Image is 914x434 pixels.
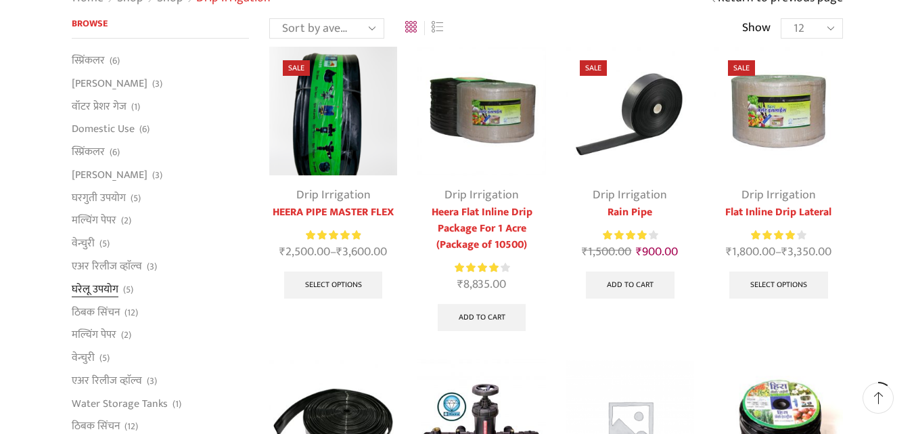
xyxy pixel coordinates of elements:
a: मल्चिंग पेपर [72,209,116,232]
a: Select options for “HEERA PIPE MASTER FLEX” [284,272,383,299]
a: Drip Irrigation [593,185,667,205]
span: (3) [147,260,157,274]
a: Heera Flat Inline Drip Package For 1 Acre (Package of 10500) [417,204,545,253]
span: (2) [121,328,131,342]
span: Rated out of 5 [603,228,648,242]
a: Drip Irrigation [741,185,816,205]
img: Heera Gold Krushi Pipe Black [269,47,397,175]
span: (5) [123,283,133,297]
a: मल्चिंग पेपर [72,324,116,347]
img: Flat Inline Drip Lateral [714,47,842,175]
span: ₹ [279,242,285,262]
span: Sale [283,60,310,76]
img: Heera Rain Pipe [566,47,694,175]
span: ₹ [781,242,787,262]
a: घरगुती उपयोग [72,186,126,209]
bdi: 2,500.00 [279,242,330,262]
span: Rated out of 5 [306,228,361,242]
select: Shop order [269,18,384,39]
bdi: 1,800.00 [726,242,775,262]
a: Drip Irrigation [296,185,371,205]
div: Rated 5.00 out of 5 [306,228,361,242]
a: वेन्चुरी [72,232,95,255]
a: Add to cart: “Heera Flat Inline Drip Package For 1 Acre (Package of 10500)” [438,304,526,331]
span: (6) [110,54,120,68]
span: Sale [728,60,755,76]
div: Rated 4.00 out of 5 [751,228,806,242]
bdi: 8,835.00 [457,274,506,295]
span: ₹ [636,242,642,262]
div: Rated 4.13 out of 5 [603,228,658,242]
a: Add to cart: “Rain Pipe” [586,272,675,299]
span: (5) [131,192,141,205]
bdi: 3,600.00 [336,242,387,262]
span: – [269,243,397,261]
span: ₹ [582,242,588,262]
span: ₹ [726,242,732,262]
a: स्प्रिंकलर [72,53,105,72]
img: Flat Inline [417,47,545,175]
a: Rain Pipe [566,204,694,221]
span: (3) [147,374,157,388]
span: (12) [124,306,138,320]
span: Sale [580,60,607,76]
span: (2) [121,214,131,227]
span: Show [742,20,771,37]
span: Rated out of 5 [455,261,501,275]
span: (1) [173,397,181,411]
span: (3) [152,169,162,182]
a: Water Storage Tanks [72,392,168,415]
bdi: 900.00 [636,242,678,262]
div: Rated 4.21 out of 5 [455,261,509,275]
span: ₹ [457,274,463,295]
a: घरेलू उपयोग [72,278,118,301]
span: Browse [72,16,108,31]
a: एअर रिलीज व्हाॅल्व [72,255,142,278]
bdi: 1,500.00 [582,242,631,262]
a: वॉटर प्रेशर गेज [72,95,127,118]
span: (6) [139,123,150,136]
span: (6) [110,146,120,159]
bdi: 3,350.00 [781,242,831,262]
a: Drip Irrigation [444,185,519,205]
a: [PERSON_NAME] [72,163,147,186]
span: (12) [124,420,138,433]
a: Flat Inline Drip Lateral [714,204,842,221]
span: – [714,243,842,261]
span: (5) [99,237,110,251]
a: वेन्चुरी [72,347,95,370]
span: Rated out of 5 [751,228,795,242]
a: [PERSON_NAME] [72,72,147,95]
span: (5) [99,351,110,365]
a: Select options for “Flat Inline Drip Lateral” [729,272,828,299]
span: (3) [152,77,162,91]
a: Domestic Use [72,118,135,141]
span: ₹ [336,242,342,262]
a: एअर रिलीज व्हाॅल्व [72,369,142,392]
a: ठिबक सिंचन [72,301,120,324]
span: (1) [131,100,140,114]
a: स्प्रिंकलर [72,141,105,164]
a: HEERA PIPE MASTER FLEX [269,204,397,221]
